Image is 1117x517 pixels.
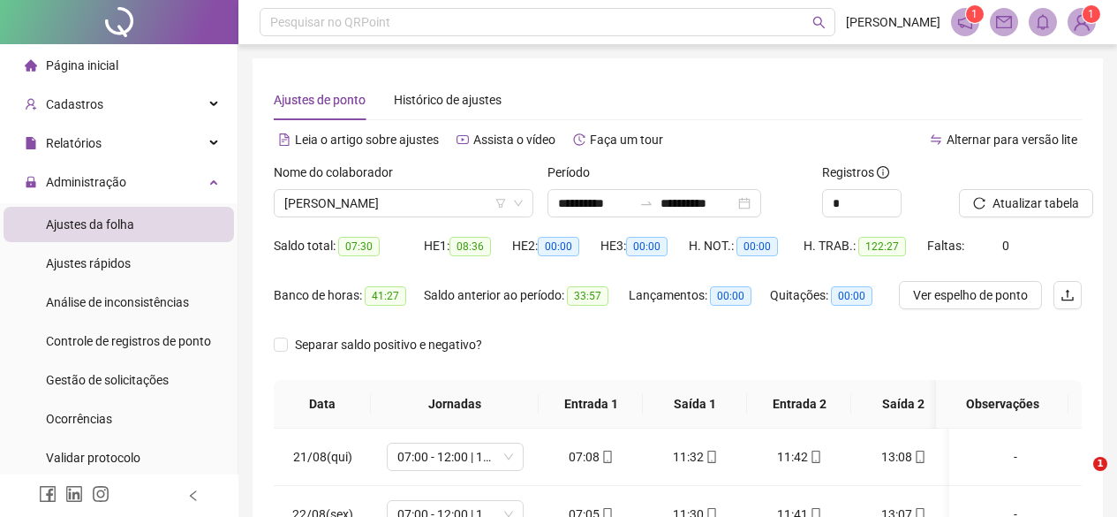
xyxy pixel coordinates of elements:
[46,58,118,72] span: Página inicial
[930,133,942,146] span: swap
[1060,288,1075,302] span: upload
[295,133,439,147] span: Leia o artigo sobre ajustes
[278,133,291,146] span: file-text
[639,196,653,210] span: swap-right
[46,451,140,465] span: Validar protocolo
[913,285,1028,305] span: Ver espelho de ponto
[274,285,424,306] div: Banco de horas:
[629,285,770,306] div: Lançamentos:
[495,198,506,209] span: filter
[365,286,406,306] span: 41:27
[46,295,189,309] span: Análise de inconsistências
[46,97,103,111] span: Cadastros
[424,285,629,306] div: Saldo anterior ao período:
[457,133,469,146] span: youtube
[590,133,663,147] span: Faça um tour
[284,190,523,217] span: MARIA DE LOURDES LULIO FERREIRA
[831,286,872,306] span: 00:00
[371,380,539,429] th: Jornadas
[274,163,404,182] label: Nome do colaborador
[274,93,366,107] span: Ajustes de ponto
[959,189,1093,217] button: Atualizar tabela
[1035,14,1051,30] span: bell
[812,16,826,29] span: search
[46,256,131,270] span: Ajustes rápidos
[639,196,653,210] span: to
[92,485,109,503] span: instagram
[643,380,747,429] th: Saída 1
[912,451,926,463] span: mobile
[822,163,889,182] span: Registros
[274,236,424,256] div: Saldo total:
[865,447,941,467] div: 13:08
[573,133,585,146] span: history
[338,237,380,256] span: 07:30
[966,5,984,23] sup: 1
[626,237,668,256] span: 00:00
[736,237,778,256] span: 00:00
[46,175,126,189] span: Administração
[1057,457,1099,499] iframe: Intercom live chat
[804,236,927,256] div: H. TRAB.:
[512,236,600,256] div: HE 2:
[899,281,1042,309] button: Ver espelho de ponto
[65,485,83,503] span: linkedin
[25,176,37,188] span: lock
[808,451,822,463] span: mobile
[39,485,57,503] span: facebook
[950,394,1054,414] span: Observações
[46,373,169,387] span: Gestão de solicitações
[25,59,37,72] span: home
[46,136,102,150] span: Relatórios
[187,490,200,502] span: left
[547,163,601,182] label: Período
[971,8,977,20] span: 1
[996,14,1012,30] span: mail
[770,285,894,306] div: Quitações:
[963,447,1068,467] div: -
[538,237,579,256] span: 00:00
[761,447,837,467] div: 11:42
[858,237,906,256] span: 122:27
[1093,457,1107,471] span: 1
[747,380,851,429] th: Entrada 2
[513,198,524,209] span: down
[1088,8,1094,20] span: 1
[957,14,973,30] span: notification
[293,450,352,464] span: 21/08(qui)
[1083,5,1100,23] sup: Atualize o seu contato no menu Meus Dados
[274,380,371,429] th: Data
[846,12,940,32] span: [PERSON_NAME]
[46,334,211,348] span: Controle de registros de ponto
[600,451,614,463] span: mobile
[394,93,502,107] span: Histórico de ajustes
[288,335,489,354] span: Separar saldo positivo e negativo?
[449,237,491,256] span: 08:36
[877,166,889,179] span: info-circle
[1002,239,1009,253] span: 0
[25,98,37,110] span: user-add
[539,380,643,429] th: Entrada 1
[600,236,689,256] div: HE 3:
[657,447,733,467] div: 11:32
[473,133,555,147] span: Assista o vídeo
[25,137,37,149] span: file
[1068,9,1095,35] img: 91916
[947,133,1077,147] span: Alternar para versão lite
[851,380,955,429] th: Saída 2
[704,451,718,463] span: mobile
[46,217,134,232] span: Ajustes da folha
[973,197,985,209] span: reload
[46,412,112,426] span: Ocorrências
[689,236,804,256] div: H. NOT.:
[710,286,751,306] span: 00:00
[927,239,967,253] span: Faltas:
[553,447,629,467] div: 07:08
[567,286,608,306] span: 33:57
[992,194,1079,213] span: Atualizar tabela
[397,444,513,470] span: 07:00 - 12:00 | 12:15 - 13:00
[936,380,1068,429] th: Observações
[424,236,512,256] div: HE 1:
